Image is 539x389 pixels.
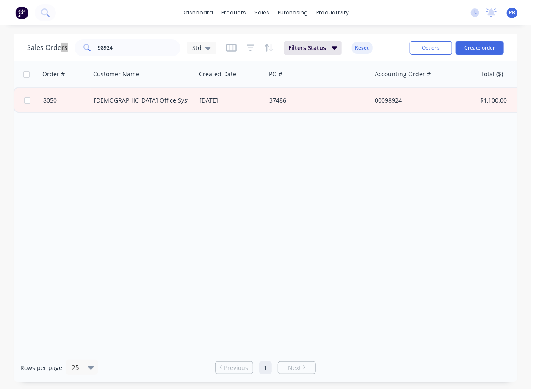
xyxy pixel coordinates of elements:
[212,361,319,374] ul: Pagination
[192,43,202,52] span: Std
[224,364,249,372] span: Previous
[98,39,181,56] input: Search...
[375,70,431,78] div: Accounting Order #
[481,70,503,78] div: Total ($)
[284,41,342,55] button: Filters:Status
[199,96,263,105] div: [DATE]
[269,70,282,78] div: PO #
[375,96,469,105] div: 00098924
[43,96,57,105] span: 8050
[216,364,253,372] a: Previous page
[43,88,94,113] a: 8050
[199,70,236,78] div: Created Date
[456,41,504,55] button: Create order
[288,364,301,372] span: Next
[178,6,218,19] a: dashboard
[251,6,274,19] div: sales
[312,6,354,19] div: productivity
[20,364,62,372] span: Rows per page
[274,6,312,19] div: purchasing
[269,96,363,105] div: 37486
[288,44,326,52] span: Filters: Status
[481,96,530,105] div: $1,100.00
[278,364,315,372] a: Next page
[259,361,272,374] a: Page 1 is your current page
[218,6,251,19] div: products
[509,9,515,17] span: PB
[352,42,373,54] button: Reset
[42,70,65,78] div: Order #
[410,41,452,55] button: Options
[27,44,68,52] h1: Sales Orders
[15,6,28,19] img: Factory
[94,96,201,104] a: [DEMOGRAPHIC_DATA] Office Systems
[93,70,139,78] div: Customer Name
